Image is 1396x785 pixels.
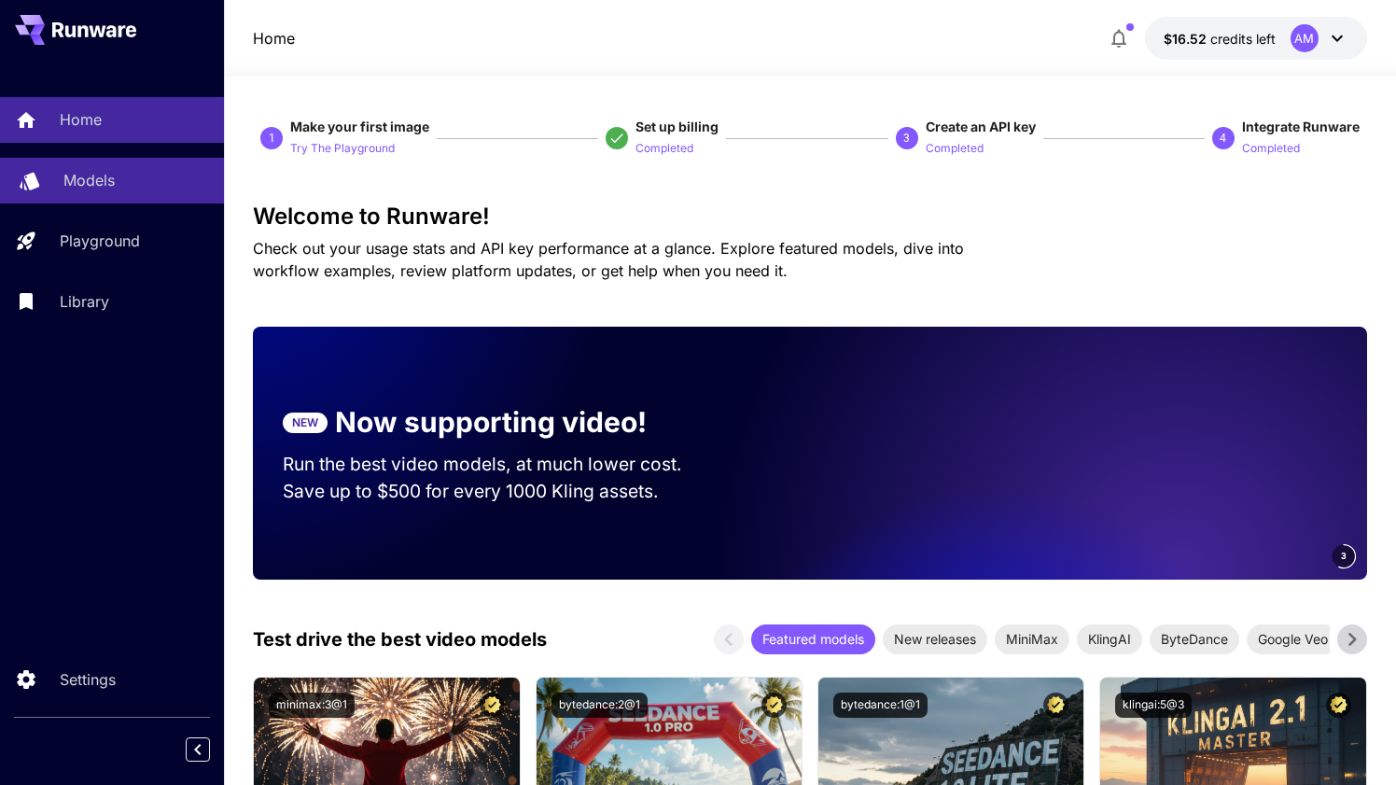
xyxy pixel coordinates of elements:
span: Check out your usage stats and API key performance at a glance. Explore featured models, dive int... [253,239,964,280]
button: klingai:5@3 [1115,693,1192,718]
p: Try The Playground [290,140,395,158]
p: ControlNet Preprocess [269,371,389,384]
span: Google Veo [1247,629,1339,649]
span: KlingAI [1077,629,1142,649]
p: Test drive the best video models [253,625,547,653]
p: Completed [635,140,693,158]
p: Library [60,290,109,313]
p: Image Inference [269,234,354,247]
span: Make your first image [290,119,429,134]
p: Now supporting video! [335,401,647,443]
span: credits left [1210,31,1276,47]
button: Certified Model – Vetted for best performance and includes a commercial license. [761,693,787,718]
div: Collapse sidebar [200,733,224,766]
span: 3 [1341,549,1347,563]
button: Completed [926,136,984,159]
p: 1 [269,130,275,147]
div: MiniMax [995,624,1069,654]
p: Models [63,169,115,191]
p: Save up to $500 for every 1000 Kling assets. [283,478,718,505]
a: Home [253,27,295,49]
p: Completed [1242,140,1300,158]
button: Completed [635,136,693,159]
span: Featured models [751,629,875,649]
div: New releases [883,624,987,654]
div: Featured models [751,624,875,654]
div: $16.51779 [1164,29,1276,49]
p: PhotoMaker [269,404,332,417]
button: bytedance:2@1 [551,693,648,718]
p: 3 [903,130,910,147]
button: Completed [1242,136,1300,159]
span: MiniMax [995,629,1069,649]
button: minimax:3@1 [269,693,355,718]
p: Image Upscale [269,336,347,349]
p: Video Inference [269,268,352,281]
div: AM [1291,24,1319,52]
p: Settings [60,668,116,691]
span: Integrate Runware [1242,119,1360,134]
button: Certified Model – Vetted for best performance and includes a commercial license. [1043,693,1068,718]
p: Background Removal [269,302,382,315]
span: $16.52 [1164,31,1210,47]
button: Collapse sidebar [186,737,210,762]
p: Home [60,108,102,131]
p: Run the best video models, at much lower cost. [283,451,718,478]
div: ByteDance [1150,624,1239,654]
div: Google Veo [1247,624,1339,654]
p: 4 [1220,130,1226,147]
span: Set up billing [635,119,719,134]
nav: breadcrumb [253,27,295,49]
button: Certified Model – Vetted for best performance and includes a commercial license. [480,693,505,718]
button: $16.51779AM [1145,17,1367,60]
div: KlingAI [1077,624,1142,654]
p: Playground [60,230,140,252]
span: ByteDance [1150,629,1239,649]
p: Completed [926,140,984,158]
button: Certified Model – Vetted for best performance and includes a commercial license. [1326,693,1351,718]
h3: Welcome to Runware! [253,203,1366,230]
button: Try The Playground [290,136,395,159]
span: Create an API key [926,119,1036,134]
span: New releases [883,629,987,649]
button: bytedance:1@1 [833,693,928,718]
